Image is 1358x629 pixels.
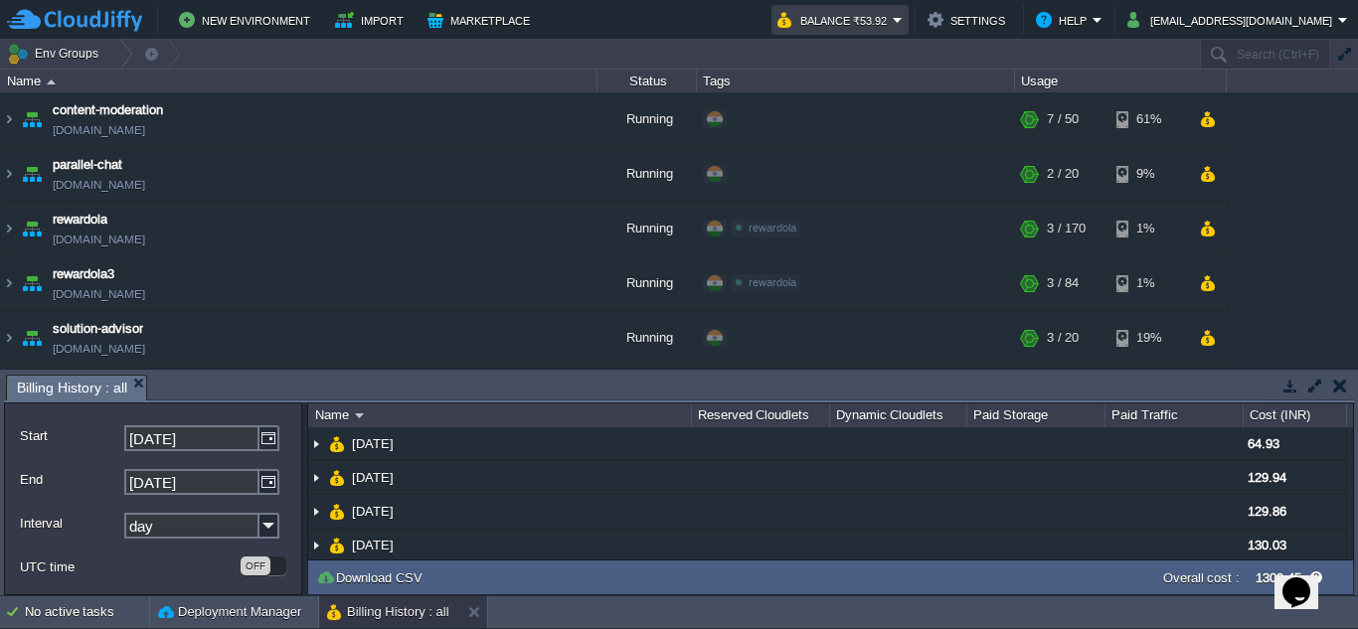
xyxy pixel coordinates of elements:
label: Overall cost : [1163,570,1241,585]
div: 9% [1116,147,1181,201]
div: 7 / 50 [1047,92,1079,146]
img: AMDAwAAAACH5BAEAAAAALAAAAAABAAEAAAICRAEAOw== [308,427,324,460]
label: End [20,469,122,490]
label: 1309.45 [1256,570,1301,585]
a: rewardola [53,210,107,230]
img: AMDAwAAAACH5BAEAAAAALAAAAAABAAEAAAICRAEAOw== [308,495,324,528]
span: 64.93 [1248,436,1279,451]
button: Billing History : all [327,602,449,622]
img: AMDAwAAAACH5BAEAAAAALAAAAAABAAEAAAICRAEAOw== [1,256,17,310]
img: AMDAwAAAACH5BAEAAAAALAAAAAABAAEAAAICRAEAOw== [329,529,345,561]
span: Billing History : all [17,376,127,400]
button: Balance ₹53.92 [777,8,893,32]
a: [DATE] [350,503,397,520]
img: AMDAwAAAACH5BAEAAAAALAAAAAABAAEAAAICRAEAOw== [308,529,324,561]
button: Help [1036,8,1093,32]
div: 2 / 20 [1047,147,1079,201]
img: AMDAwAAAACH5BAEAAAAALAAAAAABAAEAAAICRAEAOw== [1,366,17,419]
span: rewardola [749,222,796,234]
img: AMDAwAAAACH5BAEAAAAALAAAAAABAAEAAAICRAEAOw== [355,413,364,418]
a: [DOMAIN_NAME] [53,284,145,304]
div: 3 / 84 [1047,256,1079,310]
div: OFF [241,556,270,575]
a: [DATE] [350,435,397,452]
img: CloudJiffy [7,8,142,33]
a: content-moderation [53,100,163,120]
button: Download CSV [316,568,428,586]
div: Running [597,202,697,255]
a: rewardola3 [53,264,114,284]
a: parallel-chat [53,155,122,175]
div: 19% [1116,311,1181,365]
div: 2 / 20 [1047,366,1079,419]
a: [DATE] [350,537,397,553]
label: UTC time [20,556,239,577]
div: Reserved Cloudlets [693,403,829,427]
img: AMDAwAAAACH5BAEAAAAALAAAAAABAAEAAAICRAEAOw== [18,366,46,419]
label: Interval [20,513,122,534]
a: [DOMAIN_NAME] [53,175,145,195]
button: New Environment [179,8,316,32]
div: Name [310,403,691,427]
div: Tags [698,70,1014,92]
div: Usage [1016,70,1226,92]
a: solution-advisor [53,319,143,339]
div: Cost (INR) [1245,403,1346,427]
a: [DATE] [350,469,397,486]
a: [DOMAIN_NAME] [53,339,145,359]
img: AMDAwAAAACH5BAEAAAAALAAAAAABAAEAAAICRAEAOw== [18,256,46,310]
div: Running [597,147,697,201]
div: 1% [1116,256,1181,310]
img: AMDAwAAAACH5BAEAAAAALAAAAAABAAEAAAICRAEAOw== [18,147,46,201]
div: Running [597,92,697,146]
div: 8% [1116,366,1181,419]
img: AMDAwAAAACH5BAEAAAAALAAAAAABAAEAAAICRAEAOw== [47,79,56,84]
img: AMDAwAAAACH5BAEAAAAALAAAAAABAAEAAAICRAEAOw== [1,147,17,201]
div: No active tasks [25,596,149,628]
button: Marketplace [427,8,536,32]
div: Name [2,70,596,92]
div: 3 / 170 [1047,202,1086,255]
button: Env Groups [7,40,105,68]
div: Running [597,366,697,419]
button: [EMAIL_ADDRESS][DOMAIN_NAME] [1127,8,1338,32]
div: 3 / 20 [1047,311,1079,365]
iframe: chat widget [1274,550,1338,609]
img: AMDAwAAAACH5BAEAAAAALAAAAAABAAEAAAICRAEAOw== [308,461,324,494]
img: AMDAwAAAACH5BAEAAAAALAAAAAABAAEAAAICRAEAOw== [1,202,17,255]
button: Import [335,8,410,32]
button: Settings [928,8,1011,32]
span: rewardola [749,276,796,288]
span: 129.86 [1248,504,1286,519]
img: AMDAwAAAACH5BAEAAAAALAAAAAABAAEAAAICRAEAOw== [18,202,46,255]
span: 130.03 [1248,538,1286,552]
div: Paid Storage [968,403,1104,427]
button: Deployment Manager [158,602,301,622]
img: AMDAwAAAACH5BAEAAAAALAAAAAABAAEAAAICRAEAOw== [329,461,345,494]
div: Running [597,256,697,310]
img: AMDAwAAAACH5BAEAAAAALAAAAAABAAEAAAICRAEAOw== [1,311,17,365]
div: 1% [1116,202,1181,255]
img: AMDAwAAAACH5BAEAAAAALAAAAAABAAEAAAICRAEAOw== [329,495,345,528]
img: AMDAwAAAACH5BAEAAAAALAAAAAABAAEAAAICRAEAOw== [18,311,46,365]
span: 129.94 [1248,470,1286,485]
div: Paid Traffic [1106,403,1243,427]
div: 61% [1116,92,1181,146]
img: AMDAwAAAACH5BAEAAAAALAAAAAABAAEAAAICRAEAOw== [329,427,345,460]
div: Dynamic Cloudlets [831,403,967,427]
div: Running [597,311,697,365]
a: [DOMAIN_NAME] [53,120,145,140]
label: Start [20,425,122,446]
div: Status [598,70,696,92]
img: AMDAwAAAACH5BAEAAAAALAAAAAABAAEAAAICRAEAOw== [18,92,46,146]
img: AMDAwAAAACH5BAEAAAAALAAAAAABAAEAAAICRAEAOw== [1,92,17,146]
